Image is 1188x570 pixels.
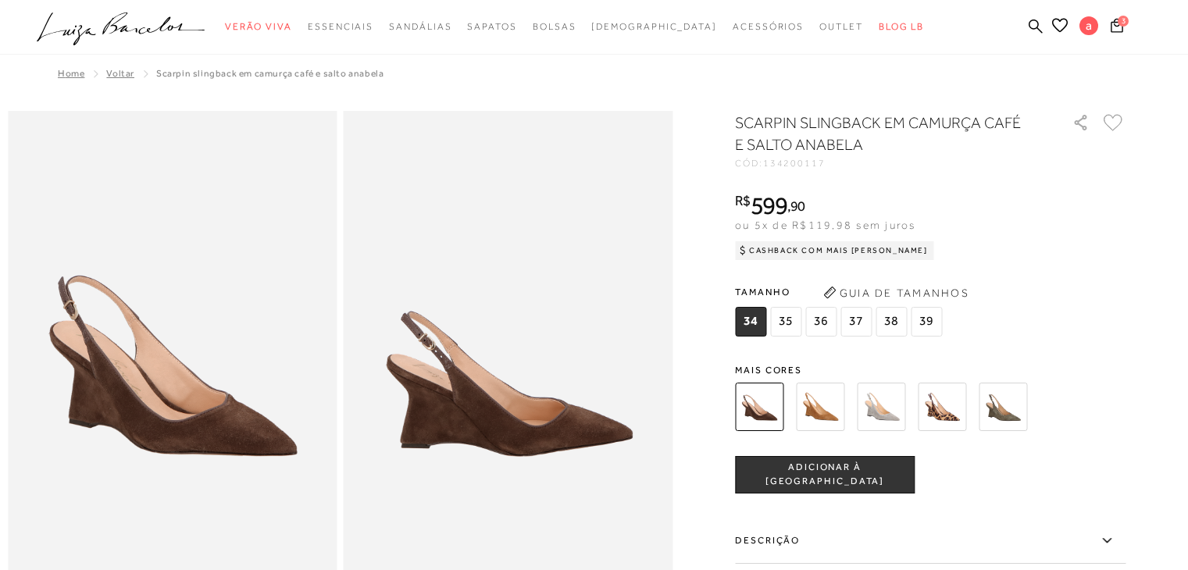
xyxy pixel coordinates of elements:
span: 3 [1118,16,1129,27]
a: noSubCategoriesText [591,12,717,41]
div: Cashback com Mais [PERSON_NAME] [735,241,934,260]
i: R$ [735,194,751,208]
div: CÓD: [735,159,1047,168]
button: Guia de Tamanhos [818,280,974,305]
h1: SCARPIN SLINGBACK EM CAMURÇA CAFÉ E SALTO ANABELA [735,112,1028,155]
span: Sapatos [467,21,516,32]
i: , [787,199,805,213]
span: 599 [751,191,787,219]
span: a [1079,16,1098,35]
span: Acessórios [733,21,804,32]
span: Mais cores [735,365,1126,375]
a: categoryNavScreenReaderText [533,12,576,41]
button: ADICIONAR À [GEOGRAPHIC_DATA] [735,456,915,493]
span: BLOG LB [879,21,924,32]
label: Descrição [735,518,1126,564]
a: categoryNavScreenReaderText [308,12,373,41]
span: 90 [790,198,805,214]
img: SCARPIN SLINGBACK EM CAMURÇA CINZA E SALTO ANABELA [857,383,905,431]
span: Bolsas [533,21,576,32]
img: SCARPIN SLINGBACK EM COURO VERDE TOMILHO E SALTO ANABELA [979,383,1027,431]
span: Essenciais [308,21,373,32]
img: SCARPIN SLINGBACK EM COURO ANIMAL PRINT GUEPARDO E SALTO ANABELA [918,383,966,431]
span: 39 [911,307,942,337]
span: 35 [770,307,801,337]
a: Home [58,68,84,79]
span: 34 [735,307,766,337]
button: a [1072,16,1106,40]
span: 36 [805,307,837,337]
a: categoryNavScreenReaderText [819,12,863,41]
a: categoryNavScreenReaderText [733,12,804,41]
span: SCARPIN SLINGBACK EM CAMURÇA CAFÉ E SALTO ANABELA [156,68,384,79]
span: [DEMOGRAPHIC_DATA] [591,21,717,32]
img: SCARPIN SLINGBACK EM CAMURÇA CAFÉ E SALTO ANABELA [735,383,783,431]
span: Tamanho [735,280,946,304]
a: categoryNavScreenReaderText [225,12,292,41]
span: Verão Viva [225,21,292,32]
a: BLOG LB [879,12,924,41]
span: Sandálias [389,21,451,32]
button: 3 [1106,17,1128,38]
a: categoryNavScreenReaderText [389,12,451,41]
a: Voltar [106,68,134,79]
span: ADICIONAR À [GEOGRAPHIC_DATA] [736,461,914,488]
img: SCARPIN SLINGBACK EM CAMURÇA CARAMELO E SALTO ANABELA [796,383,844,431]
a: categoryNavScreenReaderText [467,12,516,41]
span: 38 [876,307,907,337]
span: 37 [840,307,872,337]
span: ou 5x de R$119,98 sem juros [735,219,915,231]
span: Outlet [819,21,863,32]
span: 134200117 [763,158,826,169]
